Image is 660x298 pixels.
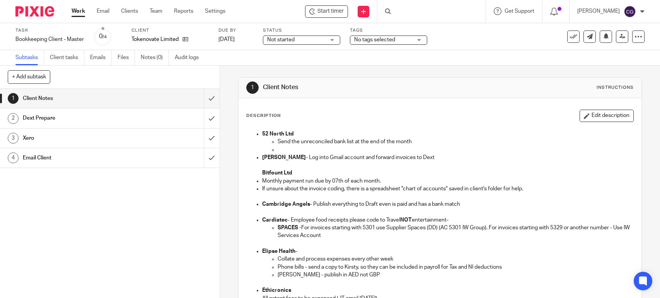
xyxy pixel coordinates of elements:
label: Client [131,27,209,34]
span: Start timer [317,7,344,15]
strong: [PERSON_NAME] [262,155,306,160]
label: Due by [218,27,253,34]
strong: NOT [400,217,412,223]
h1: Client Notes [23,93,138,104]
p: - Publish everything to Draft even is paid and has a bank match [262,200,633,208]
strong: SPACES - [278,225,301,230]
div: 1 [246,81,259,94]
label: Task [15,27,84,34]
div: 2 [8,113,19,124]
p: Collate and process expenses every other week [278,255,633,263]
p: - [262,247,633,255]
div: Bookkeeping Client - Master [15,36,84,43]
a: Notes (0) [141,50,169,65]
a: Team [150,7,162,15]
a: Files [118,50,135,65]
div: Instructions [597,85,634,91]
strong: Ethicronics [262,288,291,293]
button: + Add subtask [8,70,50,83]
small: /4 [102,35,107,39]
p: Phone bills - send a copy to Kirsty, so they can be included in payroll for Tax and NI deductions [278,263,633,271]
a: Clients [121,7,138,15]
strong: Cambridge Angels [262,201,310,207]
strong: Cardiatec [262,217,288,223]
img: Pixie [15,6,54,17]
p: For invoices starting with 5301 use Supplier Spaces (DD) (AC 5301 IW Group). For invoices startin... [278,224,633,240]
a: Reports [174,7,193,15]
h1: Dext Prepare [23,112,138,124]
a: Emails [90,50,112,65]
a: Client tasks [50,50,84,65]
span: Get Support [505,8,534,14]
h1: Xero [23,132,138,144]
p: If unsure about the invoice coding, there is a spreadsheet "chart of accounts" saved in client's ... [262,185,633,193]
a: Work [72,7,85,15]
p: Description [246,113,281,119]
label: Status [263,27,340,34]
div: 1 [8,93,19,104]
span: Not started [267,37,295,42]
p: [PERSON_NAME] - publish in AED not GBP [278,271,633,279]
div: 4 [8,152,19,163]
label: Tags [350,27,427,34]
p: Send the unreconciled bank list at the end of the month [278,138,633,146]
button: Edit description [580,110,634,122]
p: Monthly payment run due by 07th of each month. [262,177,633,185]
a: Subtasks [15,50,44,65]
span: No tags selected [354,37,395,42]
a: Settings [205,7,225,15]
strong: Bitfount Ltd [262,170,292,176]
div: 0 [99,32,107,41]
strong: 52 North Ltd [262,131,294,137]
img: svg%3E [624,5,636,18]
p: - Employee food receipts please code to Travel entertainment- [262,216,633,224]
span: [DATE] [218,37,235,42]
div: 3 [8,133,19,144]
a: Audit logs [175,50,205,65]
strong: Elipse Health [262,249,295,254]
h1: Client Notes [263,83,457,91]
p: [PERSON_NAME] [577,7,620,15]
p: - Log into Gmail account and forward invoices to Dext [262,154,633,161]
p: Tokenovate Limited [131,36,179,43]
a: Email [97,7,109,15]
h1: Email Client [23,152,138,164]
div: Tokenovate Limited - Bookkeeping Client - Master [305,5,348,18]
